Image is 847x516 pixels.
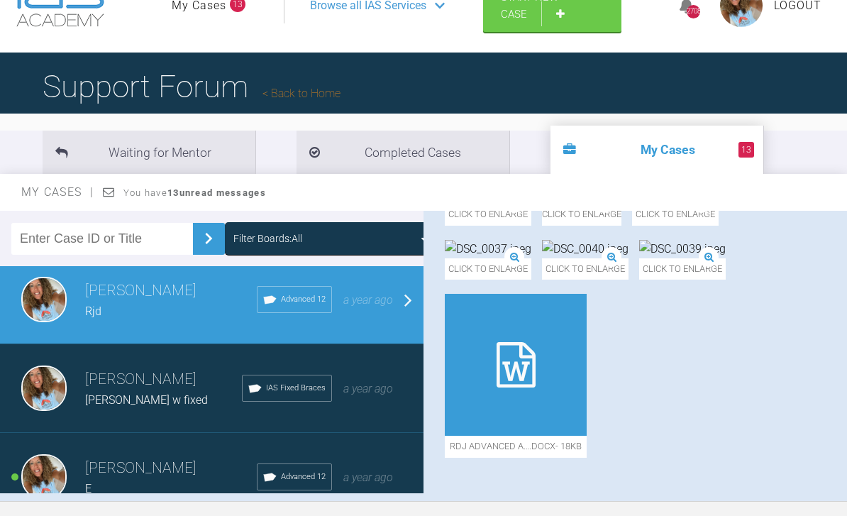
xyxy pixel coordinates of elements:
[167,187,266,198] strong: 13 unread messages
[85,482,92,495] span: E
[85,393,208,407] span: [PERSON_NAME] w fixed
[233,231,302,246] div: Filter Boards: All
[445,204,531,226] span: Click to enlarge
[85,304,101,318] span: Rjd
[11,223,193,255] input: Enter Case ID or Title
[297,131,509,174] li: Completed Cases
[21,366,67,411] img: Rebecca Lynne Williams
[550,126,763,174] li: My Cases
[639,258,726,280] span: Click to enlarge
[445,258,531,280] span: Click to enlarge
[343,293,393,307] span: a year ago
[639,240,726,258] img: DSC_0039.jpeg
[343,382,393,395] span: a year ago
[85,279,257,303] h3: [PERSON_NAME]
[281,293,326,306] span: Advanced 12
[43,62,341,111] h1: Support Forum
[445,240,531,258] img: DSC_0037.jpeg
[123,187,266,198] span: You have
[85,368,242,392] h3: [PERSON_NAME]
[632,204,719,226] span: Click to enlarge
[266,382,326,395] span: IAS Fixed Braces
[85,456,257,481] h3: [PERSON_NAME]
[281,471,326,483] span: Advanced 12
[687,5,700,18] div: 2708
[21,185,94,199] span: My Cases
[542,204,621,226] span: Click to enlarge
[262,87,341,100] a: Back to Home
[445,436,587,458] span: Rdj advanced a….docx - 18KB
[542,240,629,258] img: DSC_0040.jpeg
[738,142,754,158] span: 13
[21,277,67,322] img: Rebecca Lynne Williams
[43,131,255,174] li: Waiting for Mentor
[197,227,220,250] img: chevronRight.28bd32b0.svg
[542,258,629,280] span: Click to enlarge
[343,471,393,484] span: a year ago
[21,454,67,500] img: Rebecca Lynne Williams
